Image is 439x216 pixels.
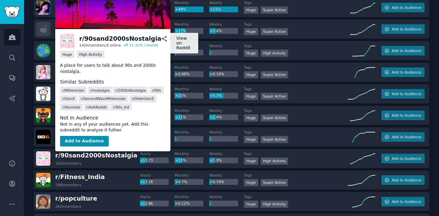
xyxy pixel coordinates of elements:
[175,137,178,141] span: --
[209,151,244,156] dt: Weekly
[210,50,213,54] span: --
[175,0,209,5] dt: Monthly
[209,0,244,5] dt: Weekly
[60,114,166,122] dt: Not In Audience
[209,194,244,199] dt: Weekly
[129,43,158,48] div: 11.31 % / month
[210,158,222,162] span: +1.9%
[209,173,244,178] dt: Weekly
[36,151,50,166] img: 90sand2000sNostalgia
[175,22,209,27] dt: Monthly
[175,93,186,98] span: +10%
[209,43,244,48] dt: Weekly
[175,151,209,156] dt: Monthly
[244,173,348,178] dt: Tags
[210,29,222,33] span: +2.4%
[140,151,175,156] dt: Yearly
[392,91,421,96] span: Add to Audience
[175,87,209,91] dt: Monthly
[261,28,288,35] div: Super Active
[60,51,74,58] div: Huge
[244,71,258,78] div: Huge
[60,136,109,147] button: Add to Audience
[209,130,244,135] dt: Weekly
[60,63,166,75] p: A place for users to talk about 90s and 2000s nostalgia.
[60,34,74,48] img: 90sand2000sNostalgia
[175,194,209,199] dt: Monthly
[392,5,421,10] span: Add to Audience
[175,108,209,113] dt: Monthly
[36,194,50,209] img: popculture
[210,72,224,76] span: +0.19%
[392,70,421,75] span: Add to Audience
[244,28,258,35] div: Huge
[381,197,425,206] button: Add to Audience
[79,43,121,48] div: 142k members, 8 online
[210,201,213,205] span: --
[141,158,153,162] span: x13.73
[381,154,425,163] button: Add to Audience
[244,65,348,70] dt: Tags
[36,87,50,101] img: emotionalintelligence
[392,135,421,139] span: Add to Audience
[244,108,348,113] dt: Tags
[62,96,75,101] span: r/ GenX
[210,93,222,98] span: +5.3%
[261,50,288,57] div: High Activity
[77,51,105,58] div: High Activity
[62,105,80,110] span: r/ Xennials
[392,178,421,182] span: Add to Audience
[60,78,166,86] dt: Similar Subreddits
[141,201,153,205] span: x12.86
[113,105,129,110] span: r/ 90s_kid
[244,157,258,165] div: Huge
[381,132,425,142] button: Add to Audience
[381,175,425,185] button: Add to Audience
[209,65,244,70] dt: Weekly
[115,88,146,93] span: r/ 2000sNostalgia
[392,156,421,161] span: Add to Audience
[175,43,209,48] dt: Monthly
[244,136,258,143] div: Huge
[140,173,175,178] dt: Yearly
[175,72,190,76] span: +0.88%
[244,43,348,48] dt: Tags
[175,29,186,33] span: +17%
[261,179,288,186] div: Super Active
[81,96,126,101] span: r/ SecondWaveMillennials
[36,43,50,58] img: GlobalNews
[261,136,288,143] div: Super Active
[381,111,425,120] button: Add to Audience
[244,93,258,100] div: Huge
[55,0,170,29] img: 90sand2000sNostalgia
[392,199,421,204] span: Add to Audience
[392,27,421,31] span: Add to Audience
[261,71,288,78] div: Super Active
[55,182,81,187] div: 198k members
[141,180,153,184] span: x13.16
[60,122,166,134] dd: Not in any of your audiences yet. Add this subreddit to analyze it futher.
[36,0,50,15] img: WhatShouldIDo
[244,151,348,156] dt: Tags
[86,105,107,110] span: r/ AskReddit
[392,48,421,53] span: Add to Audience
[244,179,258,186] div: Huge
[55,204,81,209] div: 262k members
[244,130,348,135] dt: Tags
[392,113,421,118] span: Add to Audience
[244,7,258,14] div: Huge
[381,89,425,99] button: Add to Audience
[210,180,224,184] span: +0.74%
[55,174,105,180] span: r/ Fitness_India
[175,173,209,178] dt: Monthly
[244,87,348,91] dt: Tags
[381,24,425,34] button: Add to Audience
[210,115,222,119] span: +2.4%
[36,108,50,123] img: TeenIndia
[90,88,109,93] span: r/ nostalgia
[209,87,244,91] dt: Weekly
[244,114,258,122] div: Huge
[175,115,186,119] span: +11%
[209,108,244,113] dt: Weekly
[381,46,425,55] button: Add to Audience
